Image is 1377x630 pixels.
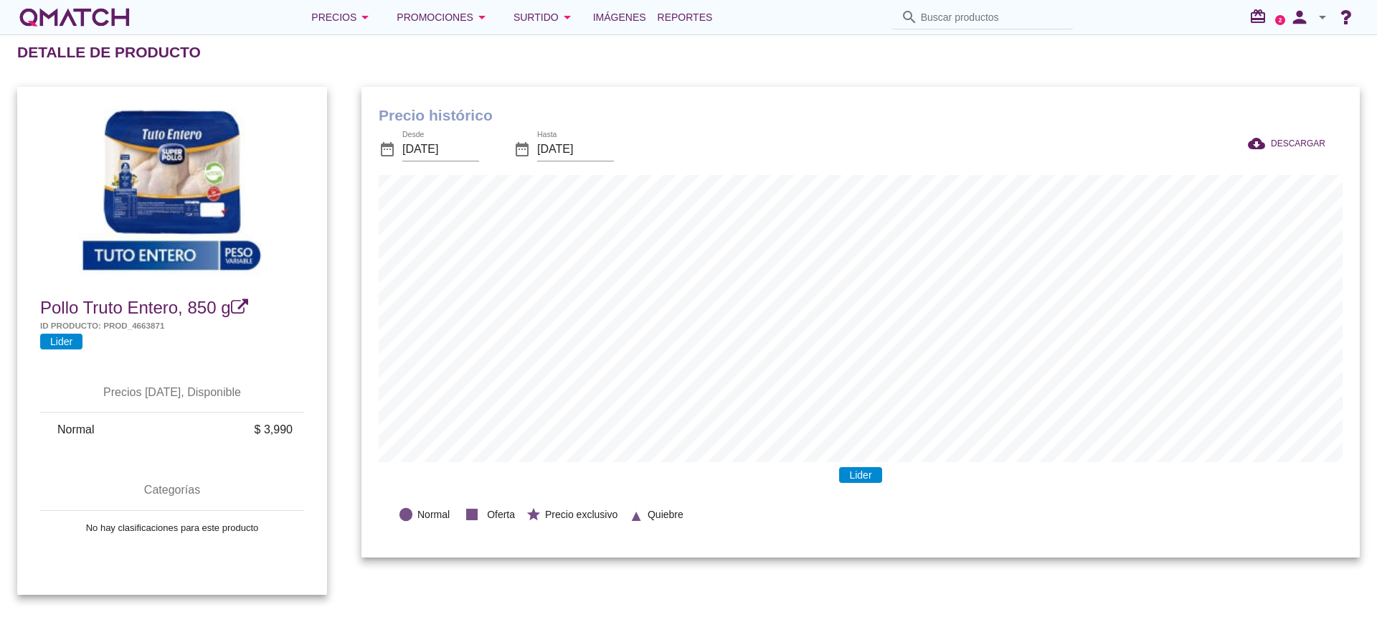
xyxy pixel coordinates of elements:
i: star [526,507,541,522]
span: Imágenes [593,9,646,26]
a: white-qmatch-logo [17,3,132,32]
th: Precios [DATE], Disponible [40,372,304,413]
span: Reportes [658,9,713,26]
span: Pollo Truto Entero, 850 g [40,298,231,317]
span: Precio exclusivo [545,507,617,522]
button: Promociones [385,3,502,32]
span: DESCARGAR [1271,137,1325,150]
h2: Detalle de producto [17,41,201,64]
td: Normal [40,413,176,447]
div: Surtido [514,9,576,26]
i: person [1285,7,1314,27]
text: 2 [1279,17,1282,23]
i: lens [398,507,414,522]
a: Imágenes [587,3,652,32]
i: arrow_drop_down [356,9,374,26]
h5: Id producto: prod_4663871 [40,319,304,332]
i: arrow_drop_down [559,9,576,26]
td: No hay clasificaciones para este producto [40,511,304,545]
i: arrow_drop_down [473,9,491,26]
span: Lider [839,467,881,483]
span: Quiebre [648,507,683,522]
button: DESCARGAR [1236,131,1337,156]
i: redeem [1249,8,1272,25]
i: stop [460,503,483,526]
div: Promociones [397,9,491,26]
h1: Precio histórico [379,104,1343,127]
input: Hasta [537,138,614,161]
button: Precios [300,3,385,32]
input: Desde [402,138,479,161]
i: ▲ [628,505,644,521]
i: arrow_drop_down [1314,9,1331,26]
i: date_range [379,141,396,158]
a: 2 [1275,15,1285,25]
i: search [901,9,918,26]
td: $ 3,990 [176,413,304,447]
i: cloud_download [1248,135,1271,152]
th: Categorías [40,470,304,510]
span: Oferta [487,507,515,522]
input: Buscar productos [921,6,1064,29]
a: Reportes [652,3,719,32]
span: Normal [417,507,450,522]
div: Precios [311,9,374,26]
i: date_range [514,141,531,158]
button: Surtido [502,3,587,32]
span: Lider [40,334,82,349]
